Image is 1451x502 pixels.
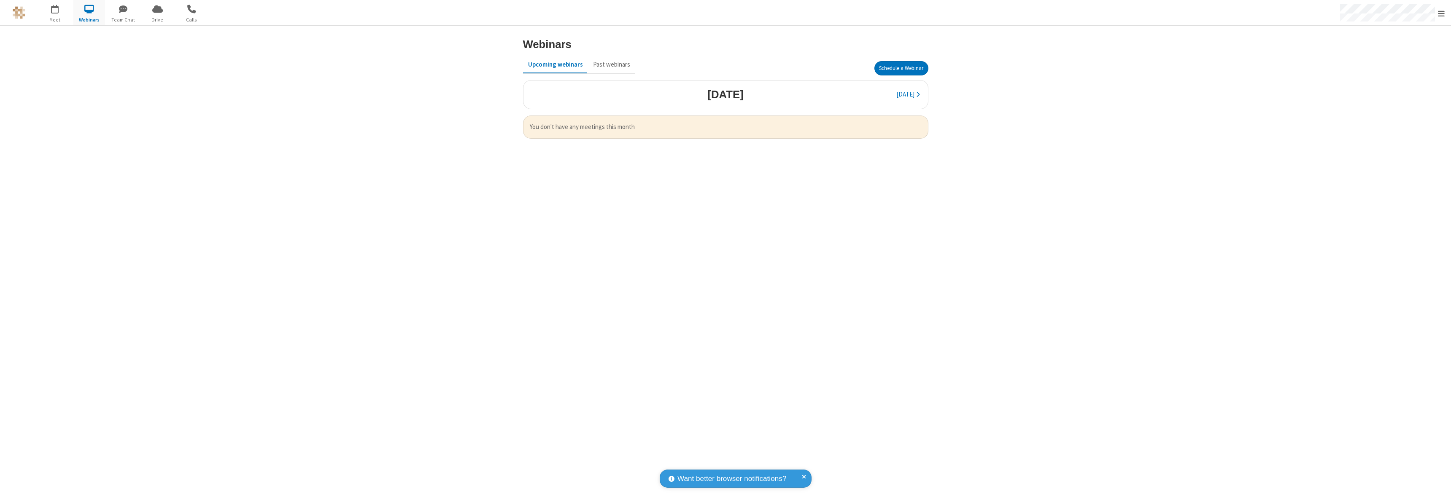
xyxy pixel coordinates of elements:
[530,122,922,132] span: You don't have any meetings this month
[523,56,588,72] button: Upcoming webinars
[677,473,786,484] span: Want better browser notifications?
[176,16,208,24] span: Calls
[707,89,743,100] h3: [DATE]
[13,6,25,19] img: QA Selenium DO NOT DELETE OR CHANGE
[108,16,139,24] span: Team Chat
[523,38,572,50] h3: Webinars
[891,87,925,103] button: [DATE]
[588,56,635,72] button: Past webinars
[39,16,71,24] span: Meet
[73,16,105,24] span: Webinars
[142,16,173,24] span: Drive
[896,90,914,98] span: [DATE]
[874,61,928,75] button: Schedule a Webinar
